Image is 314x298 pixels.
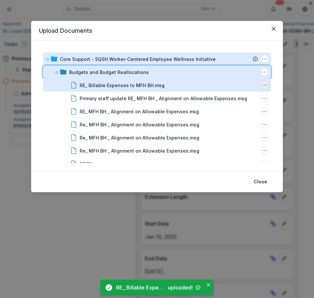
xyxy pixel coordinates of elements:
[261,107,268,115] button: RE_ MFH BH _ Alignment on Allowable Expenses.msg Options
[43,65,271,79] div: Budgets and Budget ReallocationsBudgets and Budget Reallocations Options
[80,108,199,115] div: RE_ MFH BH _ Alignment on Allowable Expenses.msg
[80,95,247,102] div: Primary staff update RE_ MFH BH _ Alignment on Allowable Expenses.msg
[43,144,271,157] div: Re_ MFH BH _ Alignment on Allowable Expenses.msgRe_ MFH BH _ Alignment on Allowable Expenses.msg ...
[43,157,271,170] div: SQSH.msgSQSH.msg Options
[43,118,271,131] div: Re_ MFH BH _ Alignment on Allowable Expenses.msgRe_ MFH BH _ Alignment on Allowable Expenses.msg ...
[268,24,279,34] button: Close
[43,105,271,118] div: RE_ MFH BH _ Alignment on Allowable Expenses.msgRE_ MFH BH _ Alignment on Allowable Expenses.msg ...
[43,52,271,65] div: Core Support - SQSH Worker-Centered Employee Wellness InitiativeCore Support - SQSH Worker-Center...
[261,94,268,102] button: Primary staff update RE_ MFH BH _ Alignment on Allowable Expenses.msg Options
[80,160,103,167] div: SQSH.msg
[80,82,165,89] div: RE_ Billable Expenses to MFH BH.msg
[80,134,199,141] div: Re_ MFH BH _ Alignment on Allowable Expenses.msg
[43,131,271,144] div: Re_ MFH BH _ Alignment on Allowable Expenses.msgRe_ MFH BH _ Alignment on Allowable Expenses.msg ...
[250,177,271,187] button: Close
[261,55,268,63] button: Core Support - SQSH Worker-Centered Employee Wellness Initiative Options
[261,160,268,168] button: SQSH.msg Options
[261,81,268,89] button: RE_ Billable Expenses to MFH BH.msg Options
[80,121,199,128] div: Re_ MFH BH _ Alignment on Allowable Expenses.msg
[168,284,193,291] div: uploaded!
[261,147,268,155] button: Re_ MFH BH _ Alignment on Allowable Expenses.msg Options
[60,56,216,63] div: Core Support - SQSH Worker-Centered Employee Wellness Initiative
[205,281,212,289] button: Close
[43,79,271,92] div: RE_ Billable Expenses to MFH BH.msgRE_ Billable Expenses to MFH BH.msg Options
[69,69,149,76] div: Budgets and Budget Reallocations
[116,284,165,291] div: RE_ Billable Expenses to MFH BH.msg
[43,92,271,105] div: Primary staff update RE_ MFH BH _ Alignment on Allowable Expenses.msgPrimary staff update RE_ MFH...
[80,147,199,154] div: Re_ MFH BH _ Alignment on Allowable Expenses.msg
[31,21,283,41] header: Upload Documents
[261,121,268,128] button: Re_ MFH BH _ Alignment on Allowable Expenses.msg Options
[261,68,268,76] button: Budgets and Budget Reallocations Options
[261,134,268,141] button: Re_ MFH BH _ Alignment on Allowable Expenses.msg Options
